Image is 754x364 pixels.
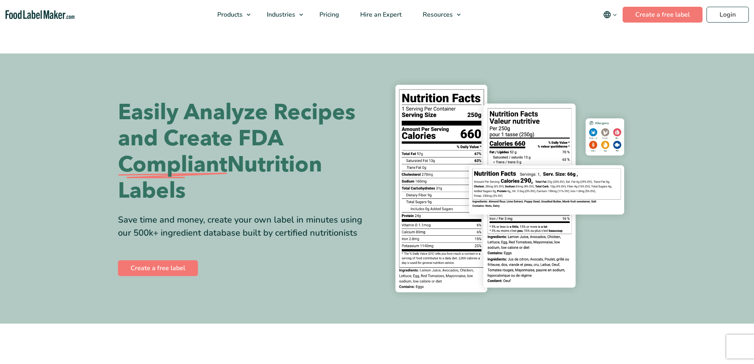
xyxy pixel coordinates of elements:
[118,260,198,276] a: Create a free label
[118,99,371,204] h1: Easily Analyze Recipes and Create FDA Nutrition Labels
[358,10,403,19] span: Hire an Expert
[317,10,340,19] span: Pricing
[420,10,454,19] span: Resources
[118,213,371,240] div: Save time and money, create your own label in minutes using our 500k+ ingredient database built b...
[118,152,227,178] span: Compliant
[707,7,749,23] a: Login
[623,7,703,23] a: Create a free label
[215,10,243,19] span: Products
[264,10,296,19] span: Industries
